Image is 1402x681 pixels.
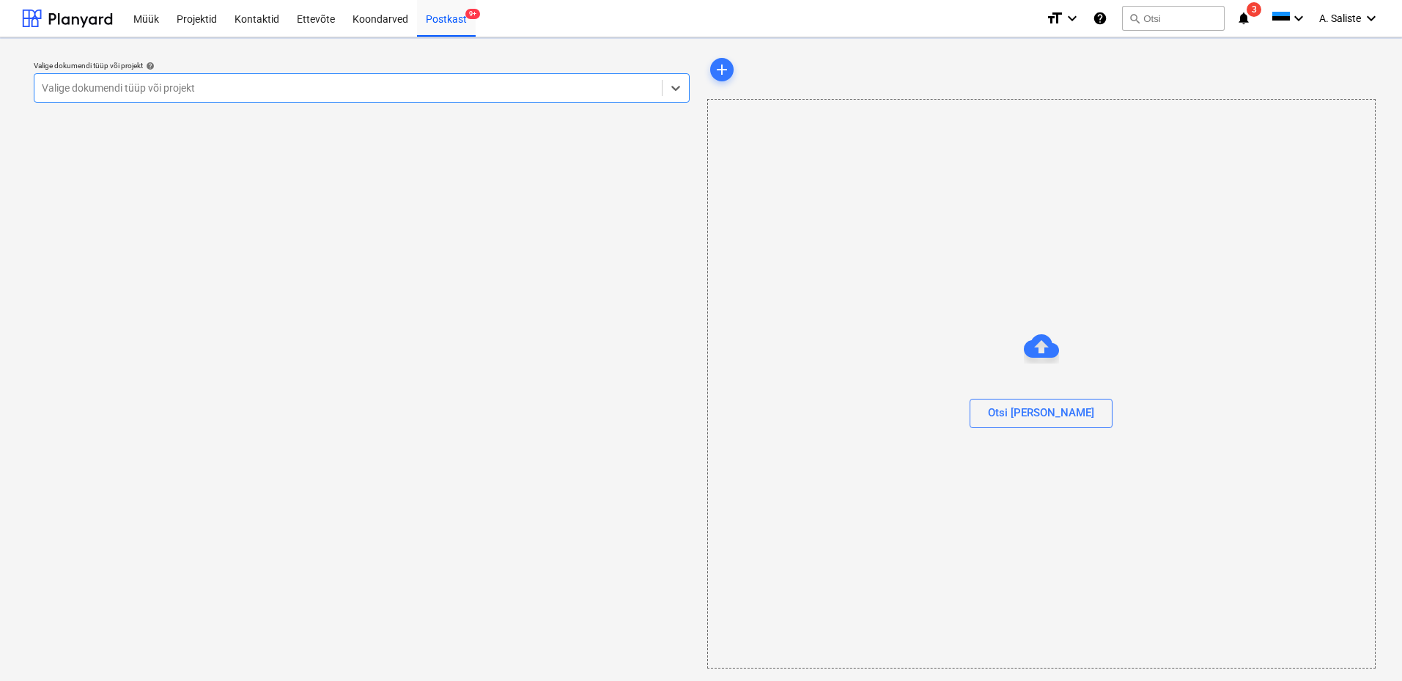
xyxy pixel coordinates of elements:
[143,62,155,70] span: help
[988,403,1094,422] div: Otsi [PERSON_NAME]
[713,61,731,78] span: add
[1290,10,1307,27] i: keyboard_arrow_down
[1319,12,1361,24] span: A. Saliste
[1093,10,1107,27] i: Abikeskus
[1236,10,1251,27] i: notifications
[1122,6,1225,31] button: Otsi
[1046,10,1063,27] i: format_size
[465,9,480,19] span: 9+
[970,399,1113,428] button: Otsi [PERSON_NAME]
[707,99,1376,669] div: Otsi [PERSON_NAME]
[1063,10,1081,27] i: keyboard_arrow_down
[1129,12,1140,24] span: search
[34,61,690,70] div: Valige dokumendi tüüp või projekt
[1247,2,1261,17] span: 3
[1362,10,1380,27] i: keyboard_arrow_down
[1329,611,1402,681] iframe: Chat Widget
